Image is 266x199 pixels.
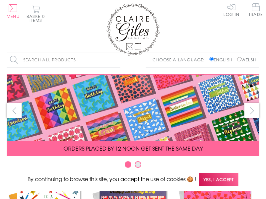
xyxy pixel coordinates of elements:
label: English [209,57,236,63]
img: Claire Giles Greetings Cards [106,3,160,56]
button: prev [7,103,22,118]
a: Trade [249,3,263,18]
span: 0 items [30,13,45,23]
span: Trade [249,3,263,16]
button: Basket0 items [27,5,45,22]
label: Welsh [237,57,256,63]
p: Choose a language: [153,57,208,63]
input: Welsh [237,57,241,61]
div: Carousel Pagination [7,161,259,171]
span: Menu [7,13,20,19]
button: Menu [7,4,20,18]
button: Carousel Page 1 (Current Slide) [125,161,131,168]
button: next [244,103,259,118]
a: Log In [223,3,239,16]
input: Search [114,52,120,67]
span: ORDERS PLACED BY 12 NOON GET SENT THE SAME DAY [64,144,203,152]
button: Carousel Page 2 [135,161,141,168]
input: Search all products [7,52,120,67]
input: English [209,57,214,61]
span: Yes, I accept [199,173,238,186]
